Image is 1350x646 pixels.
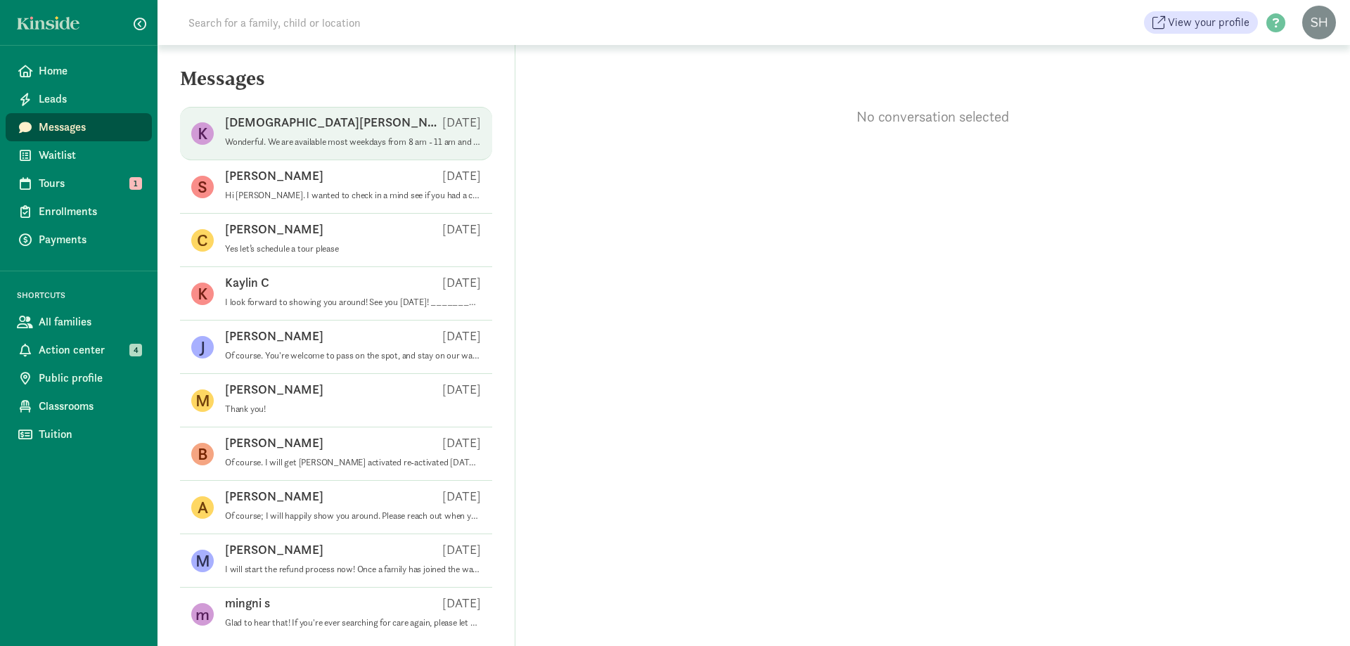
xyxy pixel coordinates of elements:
a: Classrooms [6,392,152,420]
a: Home [6,57,152,85]
p: [DATE] [442,488,481,505]
a: Tuition [6,420,152,448]
a: Payments [6,226,152,254]
p: I look forward to showing you around! See you [DATE]! ________________________________ From: Kins... [225,297,481,308]
span: All families [39,314,141,330]
a: All families [6,308,152,336]
figure: B [191,443,214,465]
p: [DATE] [442,381,481,398]
p: [PERSON_NAME] [225,167,323,184]
figure: J [191,336,214,358]
span: Enrollments [39,203,141,220]
p: [DEMOGRAPHIC_DATA][PERSON_NAME] [225,114,442,131]
span: View your profile [1168,14,1249,31]
span: Payments [39,231,141,248]
h5: Messages [157,67,515,101]
a: View your profile [1144,11,1258,34]
p: Of course. You're welcome to pass on the spot, and stay on our waitlist. [225,350,481,361]
a: Enrollments [6,198,152,226]
p: [PERSON_NAME] [225,381,323,398]
a: Messages [6,113,152,141]
figure: A [191,496,214,519]
p: [DATE] [442,167,481,184]
span: 4 [129,344,142,356]
p: Glad to hear that! If you're ever searching for care again, please let us know. [225,617,481,628]
p: [PERSON_NAME] [225,221,323,238]
figure: m [191,603,214,626]
span: Action center [39,342,141,358]
p: Yes let’s schedule a tour please [225,243,481,254]
figure: S [191,176,214,198]
p: [DATE] [442,114,481,131]
span: Home [39,63,141,79]
a: Tours 1 [6,169,152,198]
span: Tuition [39,426,141,443]
span: Public profile [39,370,141,387]
p: Hi [PERSON_NAME]. I wanted to check in a mind see if you had a chance to look over our infant pos... [225,190,481,201]
p: mingni s [225,595,270,612]
p: Thank you! [225,403,481,415]
a: Public profile [6,364,152,392]
span: Waitlist [39,147,141,164]
p: [PERSON_NAME] [225,488,323,505]
figure: K [191,283,214,305]
span: 1 [129,177,142,190]
figure: M [191,389,214,412]
p: [PERSON_NAME] [225,434,323,451]
figure: C [191,229,214,252]
figure: M [191,550,214,572]
p: I will start the refund process now! Once a family has joined the waiting list they can open indi... [225,564,481,575]
p: [DATE] [442,328,481,344]
p: No conversation selected [515,107,1350,127]
figure: K [191,122,214,145]
a: Waitlist [6,141,152,169]
input: Search for a family, child or location [180,8,574,37]
span: Tours [39,175,141,192]
p: Of course; I will happily show you around. Please reach out when you have a better idea of days a... [225,510,481,522]
span: Classrooms [39,398,141,415]
a: Leads [6,85,152,113]
a: Action center 4 [6,336,152,364]
p: [DATE] [442,595,481,612]
p: Wonderful. We are available most weekdays from 8 am - 11 am and again from 2-3 pm. Please let us ... [225,136,481,148]
p: [DATE] [442,221,481,238]
p: [PERSON_NAME] [225,541,323,558]
p: [PERSON_NAME] [225,328,323,344]
span: Messages [39,119,141,136]
p: [DATE] [442,541,481,558]
p: Kaylin C [225,274,269,291]
span: Leads [39,91,141,108]
p: Of course. I will get [PERSON_NAME] activated re-activated [DATE] then you can log in and edit yo... [225,457,481,468]
p: [DATE] [442,434,481,451]
p: [DATE] [442,274,481,291]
